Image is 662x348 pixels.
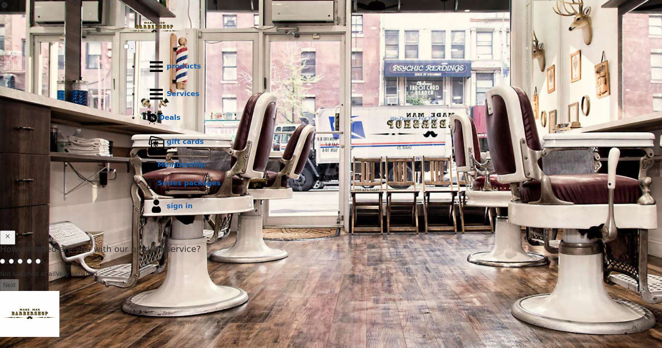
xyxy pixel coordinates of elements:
input: 4 [27,259,32,264]
span: Very satisfied [56,270,97,278]
b: Services [167,90,200,98]
button: menu toggle [129,41,135,53]
span: 2 [14,258,18,265]
b: sign in [167,202,193,210]
img: Services [146,84,167,105]
span: 3 [23,258,26,265]
img: Deals [146,111,159,125]
input: menu toggle [124,44,129,49]
a: Series packagesSeries packages [139,174,538,193]
img: Made Man Barbershop logo [124,15,185,39]
img: Membership [146,159,157,171]
a: MembershipMembership [139,156,538,174]
input: 5 [36,259,41,264]
span: 1 [5,258,9,265]
b: Series packages [157,179,221,187]
img: sign in [146,196,167,217]
img: Products [146,56,167,77]
span: 5 [41,258,44,265]
b: products [167,62,201,70]
span: 4 [32,258,36,265]
b: Membership [157,160,205,168]
b: gift cards [167,137,204,145]
img: Series packages [146,178,157,189]
img: Gift cards [146,132,167,152]
span: . [131,43,133,51]
a: ServicesServices [139,80,538,108]
input: 2 [9,259,14,264]
input: 3 [18,259,23,264]
a: sign insign in [139,193,538,220]
a: DealsDeals [139,108,538,128]
b: Deals [159,113,180,121]
a: Productsproducts [139,53,538,80]
a: Gift cardsgift cards [139,128,538,156]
